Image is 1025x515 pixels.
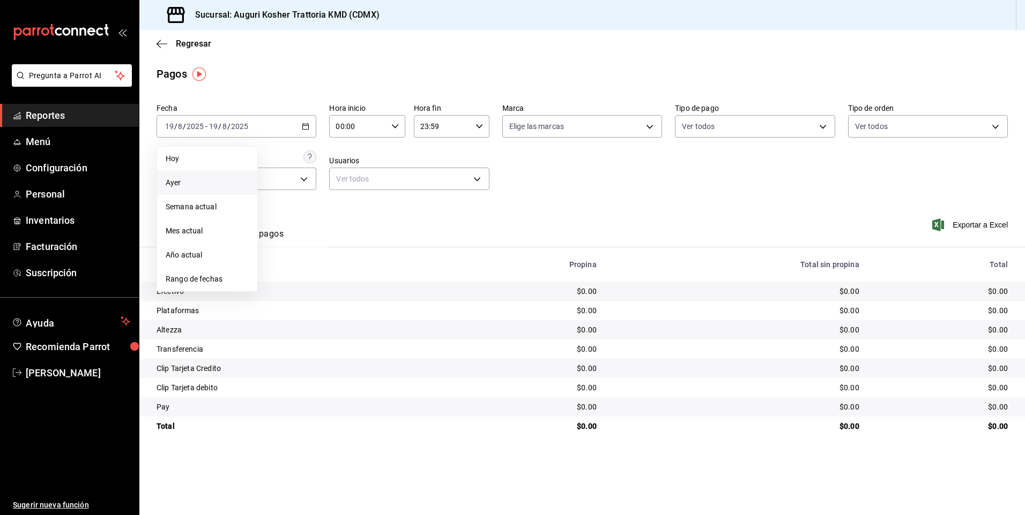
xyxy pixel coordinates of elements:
[614,260,859,269] div: Total sin propina
[118,28,127,36] button: open_drawer_menu
[675,104,835,112] label: Tipo de pago
[174,122,177,131] span: /
[222,122,227,131] input: --
[614,324,859,335] div: $0.00
[459,305,596,316] div: $0.00
[166,153,249,164] span: Hoy
[157,286,442,297] div: Efectivo
[157,402,442,412] div: Pay
[157,363,442,374] div: Clip Tarjeta Credito
[26,108,130,123] span: Reportes
[26,315,116,328] span: Ayuda
[157,344,442,354] div: Transferencia
[934,218,1008,231] button: Exportar a Excel
[26,339,130,354] span: Recomienda Parrot
[157,104,316,112] label: Fecha
[459,286,596,297] div: $0.00
[459,363,596,374] div: $0.00
[157,421,442,431] div: Total
[877,324,1008,335] div: $0.00
[329,157,489,164] label: Usuarios
[682,121,715,132] span: Ver todos
[614,421,859,431] div: $0.00
[157,324,442,335] div: Altezza
[26,366,130,380] span: [PERSON_NAME]
[509,121,564,132] span: Elige las marcas
[166,249,249,261] span: Año actual
[187,9,380,21] h3: Sucursal: Auguri Kosher Trattoria KMD (CDMX)
[459,344,596,354] div: $0.00
[177,122,183,131] input: --
[877,305,1008,316] div: $0.00
[459,402,596,412] div: $0.00
[877,363,1008,374] div: $0.00
[176,39,211,49] span: Regresar
[192,67,206,81] img: Tooltip marker
[26,161,130,175] span: Configuración
[614,305,859,316] div: $0.00
[29,70,115,81] span: Pregunta a Parrot AI
[12,64,132,87] button: Pregunta a Parrot AI
[877,382,1008,393] div: $0.00
[227,122,231,131] span: /
[877,286,1008,297] div: $0.00
[614,286,859,297] div: $0.00
[614,382,859,393] div: $0.00
[877,260,1008,269] div: Total
[166,274,249,285] span: Rango de fechas
[186,122,204,131] input: ----
[209,122,218,131] input: --
[329,104,405,112] label: Hora inicio
[243,229,284,247] button: Ver pagos
[205,122,207,131] span: -
[183,122,186,131] span: /
[26,134,130,149] span: Menú
[614,363,859,374] div: $0.00
[166,201,249,213] span: Semana actual
[329,168,489,190] div: Ver todos
[459,260,596,269] div: Propina
[855,121,888,132] span: Ver todos
[26,239,130,254] span: Facturación
[166,177,249,188] span: Ayer
[157,305,442,316] div: Plataformas
[157,260,442,269] div: Tipo de pago
[157,66,187,82] div: Pagos
[157,39,211,49] button: Regresar
[459,421,596,431] div: $0.00
[8,78,132,89] a: Pregunta a Parrot AI
[165,122,174,131] input: --
[231,122,249,131] input: ----
[848,104,1008,112] label: Tipo de orden
[26,187,130,201] span: Personal
[26,266,130,280] span: Suscripción
[166,225,249,237] span: Mes actual
[614,344,859,354] div: $0.00
[26,213,130,228] span: Inventarios
[877,421,1008,431] div: $0.00
[218,122,221,131] span: /
[459,382,596,393] div: $0.00
[502,104,662,112] label: Marca
[157,382,442,393] div: Clip Tarjeta debito
[459,324,596,335] div: $0.00
[414,104,489,112] label: Hora fin
[877,344,1008,354] div: $0.00
[614,402,859,412] div: $0.00
[877,402,1008,412] div: $0.00
[13,499,130,511] span: Sugerir nueva función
